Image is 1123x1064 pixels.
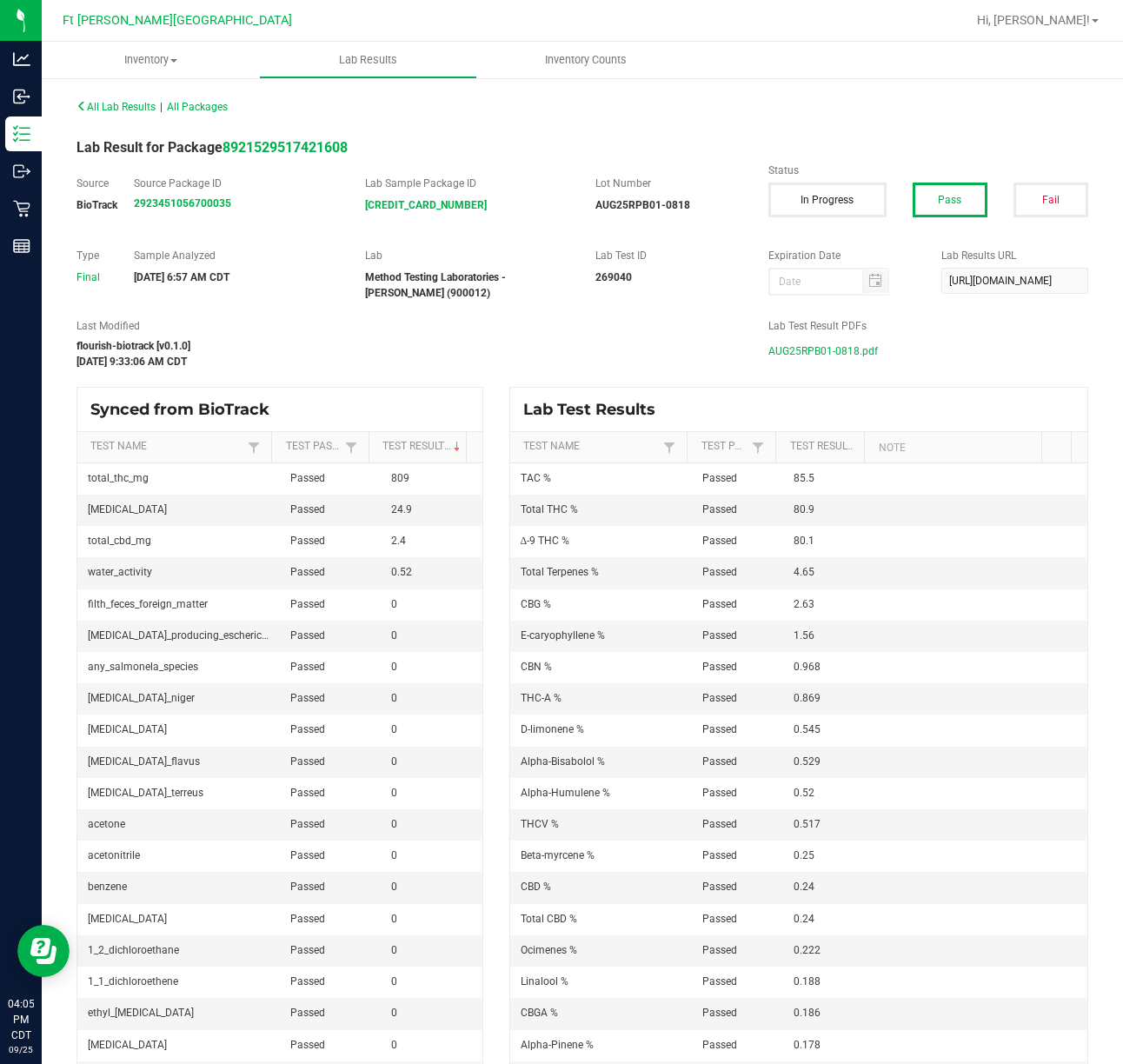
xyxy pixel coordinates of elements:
[659,436,680,458] a: Filter
[521,723,584,735] span: D-limonene %
[521,598,551,610] span: CBG %
[391,787,397,799] span: 0
[391,535,406,547] span: 2.4
[702,975,737,988] span: Passed
[768,338,878,364] span: AUG25RPB01-0818.pdf
[977,13,1090,27] span: Hi, [PERSON_NAME]!
[134,271,229,283] strong: [DATE] 6:57 AM CDT
[794,472,814,484] span: 85.5
[13,200,30,217] inline-svg: Retail
[1013,183,1088,217] button: Fail
[88,787,203,799] span: [MEDICAL_DATA]_terreus
[316,52,421,68] span: Lab Results
[290,913,325,925] span: Passed
[290,535,325,547] span: Passed
[290,566,325,578] span: Passed
[794,1039,821,1051] span: 0.178
[702,755,737,768] span: Passed
[391,881,397,893] span: 0
[794,881,814,893] span: 0.24
[88,535,151,547] span: total_cbd_mg
[702,661,737,673] span: Passed
[521,818,559,830] span: THCV %
[88,1039,167,1051] span: [MEDICAL_DATA]
[88,723,167,735] span: [MEDICAL_DATA]
[42,52,259,68] span: Inventory
[450,440,464,454] span: Sortable
[290,818,325,830] span: Passed
[391,849,397,861] span: 0
[864,432,1041,463] th: Note
[702,818,737,830] span: Passed
[88,598,208,610] span: filth_feces_foreign_matter
[76,269,108,285] div: Final
[391,692,397,704] span: 0
[521,849,595,861] span: Beta-myrcene %
[76,248,108,263] label: Type
[595,176,742,191] label: Lot Number
[391,472,409,484] span: 809
[243,436,264,458] a: Filter
[521,629,605,642] span: E-caryophyllene %
[790,440,858,454] a: Test ResultSortable
[13,125,30,143] inline-svg: Inventory
[382,440,459,454] a: Test ResultSortable
[391,1039,397,1051] span: 0
[521,503,578,515] span: Total THC %
[290,1007,325,1019] span: Passed
[702,535,737,547] span: Passed
[702,913,737,925] span: Passed
[768,183,887,217] button: In Progress
[521,755,605,768] span: Alpha-Bisabolol %
[341,436,362,458] a: Filter
[702,629,737,642] span: Passed
[290,849,325,861] span: Passed
[702,787,737,799] span: Passed
[523,400,668,419] span: Lab Test Results
[794,692,821,704] span: 0.869
[391,629,397,642] span: 0
[391,1007,397,1019] span: 0
[702,692,737,704] span: Passed
[13,88,30,105] inline-svg: Inbound
[76,101,156,113] span: All Lab Results
[290,503,325,515] span: Passed
[521,1007,558,1019] span: CBGA %
[702,1039,737,1051] span: Passed
[521,566,599,578] span: Total Terpenes %
[76,139,348,156] span: Lab Result for Package
[702,944,737,956] span: Passed
[134,248,338,263] label: Sample Analyzed
[794,535,814,547] span: 80.1
[88,692,195,704] span: [MEDICAL_DATA]_niger
[768,248,915,263] label: Expiration Date
[223,139,348,156] a: 8921529517421608
[13,50,30,68] inline-svg: Analytics
[794,818,821,830] span: 0.517
[76,340,190,352] strong: flourish-biotrack [v0.1.0]
[88,472,149,484] span: total_thc_mg
[522,52,650,68] span: Inventory Counts
[90,400,282,419] span: Synced from BioTrack
[365,176,569,191] label: Lab Sample Package ID
[595,248,742,263] label: Lab Test ID
[702,1007,737,1019] span: Passed
[290,944,325,956] span: Passed
[290,787,325,799] span: Passed
[523,440,659,454] a: Test NameSortable
[88,881,127,893] span: benzene
[88,975,178,988] span: 1_1_dichloroethene
[160,101,163,113] span: |
[76,356,187,368] strong: [DATE] 9:33:06 AM CDT
[794,849,814,861] span: 0.25
[794,755,821,768] span: 0.529
[702,723,737,735] span: Passed
[391,503,412,515] span: 24.9
[391,944,397,956] span: 0
[259,42,476,78] a: Lab Results
[521,975,568,988] span: Linalool %
[88,755,200,768] span: [MEDICAL_DATA]_flavus
[595,271,632,283] strong: 269040
[42,42,259,78] a: Inventory
[794,566,814,578] span: 4.65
